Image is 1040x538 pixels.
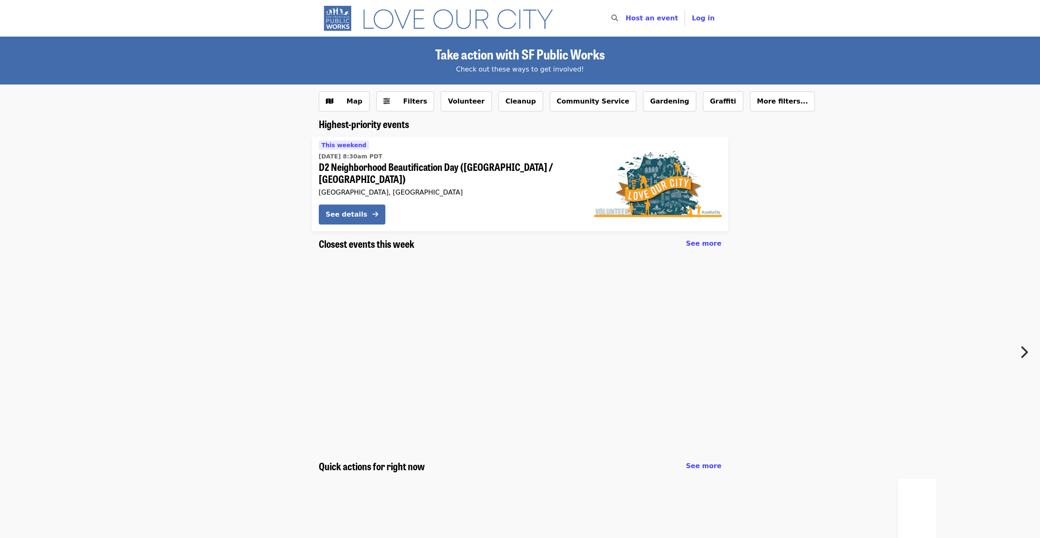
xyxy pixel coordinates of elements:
i: search icon [611,14,618,22]
button: Show map view [319,91,370,111]
i: map icon [326,97,333,105]
i: sliders-h icon [383,97,390,105]
a: Host an event [625,14,678,22]
button: Next item [1013,341,1040,364]
a: See more [686,239,721,249]
input: Search [623,8,630,28]
span: Highest-priority events [319,116,409,131]
button: Log in [685,10,721,27]
button: Cleanup [499,91,543,111]
span: D2 Neighborhood Beautification Day ([GEOGRAPHIC_DATA] / [GEOGRAPHIC_DATA]) [319,161,581,185]
i: arrow-right icon [372,210,378,218]
span: Take action with SF Public Works [435,44,605,64]
button: More filters... [750,91,815,111]
span: See more [686,239,721,247]
a: Closest events this week [319,238,415,250]
img: D2 Neighborhood Beautification Day (Russian Hill / Fillmore) organized by SF Public Works [594,151,722,217]
div: Check out these ways to get involved! [319,64,722,74]
button: Gardening [643,91,696,111]
img: SF Public Works - Home [319,5,566,32]
span: Filters [403,97,427,105]
button: See details [319,205,385,225]
span: This weekend [322,142,367,148]
div: See details [326,210,367,220]
a: See more [686,461,721,471]
button: Graffiti [703,91,743,111]
span: Quick actions for right now [319,459,425,473]
a: Quick actions for right now [319,460,425,472]
div: [GEOGRAPHIC_DATA], [GEOGRAPHIC_DATA] [319,188,581,196]
i: chevron-right icon [1020,344,1028,360]
span: Closest events this week [319,236,415,251]
button: Volunteer [441,91,491,111]
button: Community Service [550,91,637,111]
span: See more [686,462,721,470]
span: More filters... [757,97,808,105]
span: Log in [692,14,715,22]
div: Quick actions for right now [312,460,728,472]
time: [DATE] 8:30am PDT [319,152,382,161]
span: Map [347,97,362,105]
div: Closest events this week [312,238,728,250]
a: See details for "D2 Neighborhood Beautification Day (Russian Hill / Fillmore)" [312,137,728,231]
button: Filters (0 selected) [376,91,434,111]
